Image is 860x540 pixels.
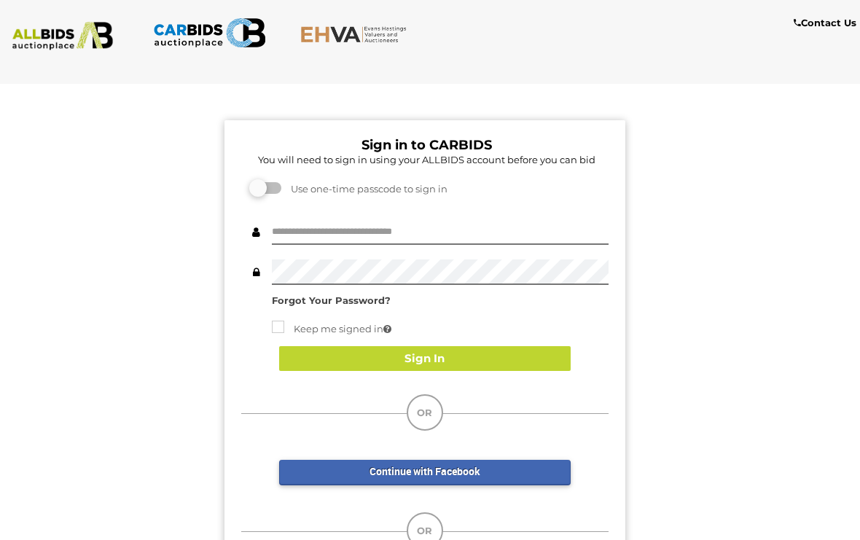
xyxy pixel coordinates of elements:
h5: You will need to sign in using your ALLBIDS account before you can bid [245,154,609,165]
img: EHVA.com.au [300,26,413,43]
button: Sign In [279,346,571,372]
img: ALLBIDS.com.au [7,22,119,50]
b: Contact Us [794,17,856,28]
span: Use one-time passcode to sign in [284,183,447,195]
a: Contact Us [794,15,860,31]
a: Continue with Facebook [279,460,571,485]
label: Keep me signed in [272,321,391,337]
b: Sign in to CARBIDS [361,137,492,153]
img: CARBIDS.com.au [153,15,265,51]
a: Forgot Your Password? [272,294,391,306]
div: OR [407,394,443,431]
